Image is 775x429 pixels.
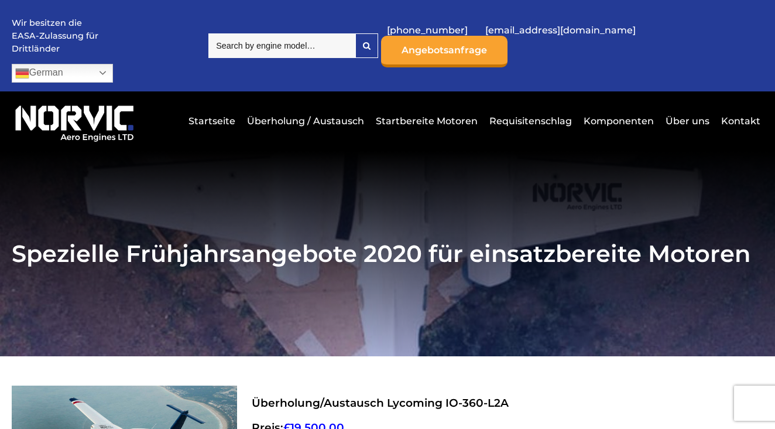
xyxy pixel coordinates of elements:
a: Angebotsanfrage [381,36,507,67]
a: Kontakt [718,107,760,135]
input: Search by engine model… [208,33,355,58]
a: Komponenten [581,107,657,135]
h1: Spezielle Frühjahrsangebote 2020 für einsatzbereite Motoren [12,239,763,268]
a: German [12,64,113,83]
a: Startseite [186,107,238,135]
img: de [15,66,29,80]
img: Norvic Aero Engines-Logo [12,100,137,142]
a: [PHONE_NUMBER] [381,16,474,45]
a: Überholung / Austausch [244,107,367,135]
a: Über uns [663,107,712,135]
a: Startbereite Motoren [373,107,481,135]
a: Requisitenschlag [486,107,575,135]
a: [EMAIL_ADDRESS][DOMAIN_NAME] [479,16,642,45]
p: Wir besitzen die EASA-Zulassung für Drittländer [12,17,100,55]
strong: Überholung/Austausch Lycoming IO-360-L2A [252,396,509,410]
